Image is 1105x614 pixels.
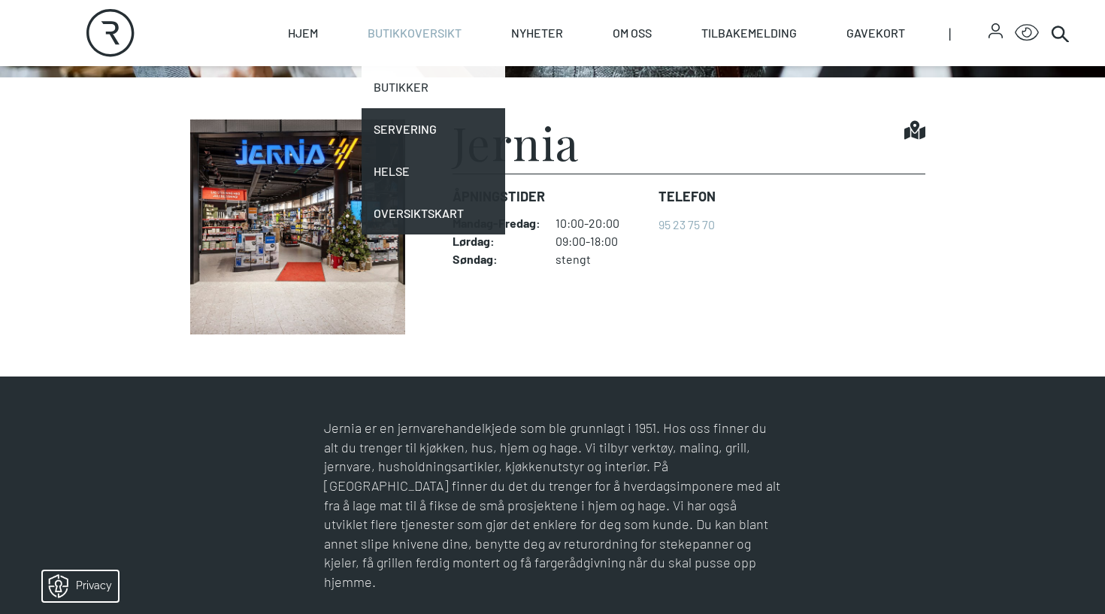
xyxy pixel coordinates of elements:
dd: 09:00-18:00 [556,234,646,249]
details: Attribution [1052,279,1105,290]
a: Servering [362,108,505,150]
dt: Åpningstider [453,186,646,207]
a: Helse [362,150,505,192]
dt: Telefon [658,186,716,207]
h1: Jernia [453,119,580,165]
iframe: Manage Preferences [15,566,138,606]
a: 95 23 75 70 [658,217,715,231]
a: Butikker [362,66,505,108]
p: Jernia er en jernvarehandelkjede som ble grunnlagt i 1951. Hos oss finner du alt du trenger til k... [324,419,781,591]
dt: Lørdag : [453,234,540,249]
dd: stengt [556,252,646,267]
a: Oversiktskart [362,192,505,234]
div: © Mappedin [1055,281,1092,289]
button: Open Accessibility Menu [1015,21,1039,45]
dd: 10:00-20:00 [556,216,646,231]
dt: Søndag : [453,252,540,267]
